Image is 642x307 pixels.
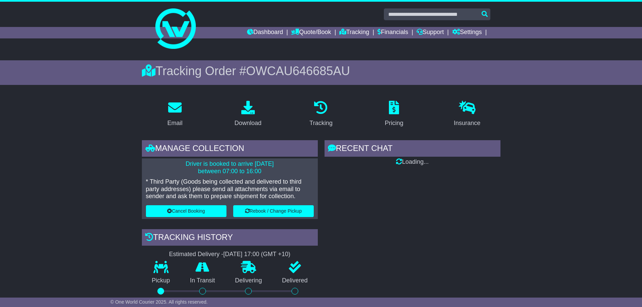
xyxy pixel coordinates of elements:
[142,140,318,158] div: Manage collection
[235,119,262,128] div: Download
[233,205,314,217] button: Rebook / Change Pickup
[309,119,332,128] div: Tracking
[142,251,318,258] div: Estimated Delivery -
[142,229,318,247] div: Tracking history
[225,277,272,284] p: Delivering
[385,119,403,128] div: Pricing
[452,27,482,38] a: Settings
[305,98,337,130] a: Tracking
[146,160,314,175] p: Driver is booked to arrive [DATE] between 07:00 to 16:00
[339,27,369,38] a: Tracking
[163,98,187,130] a: Email
[223,251,291,258] div: [DATE] 17:00 (GMT +10)
[272,277,318,284] p: Delivered
[142,64,500,78] div: Tracking Order #
[377,27,408,38] a: Financials
[142,277,180,284] p: Pickup
[450,98,485,130] a: Insurance
[146,205,226,217] button: Cancel Booking
[291,27,331,38] a: Quote/Book
[454,119,481,128] div: Insurance
[167,119,182,128] div: Email
[325,158,500,166] div: Loading...
[325,140,500,158] div: RECENT CHAT
[146,178,314,200] p: * Third Party (Goods being collected and delivered to third party addresses) please send all atta...
[380,98,408,130] a: Pricing
[247,27,283,38] a: Dashboard
[246,64,350,78] span: OWCAU646685AU
[180,277,225,284] p: In Transit
[417,27,444,38] a: Support
[111,299,208,305] span: © One World Courier 2025. All rights reserved.
[230,98,266,130] a: Download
